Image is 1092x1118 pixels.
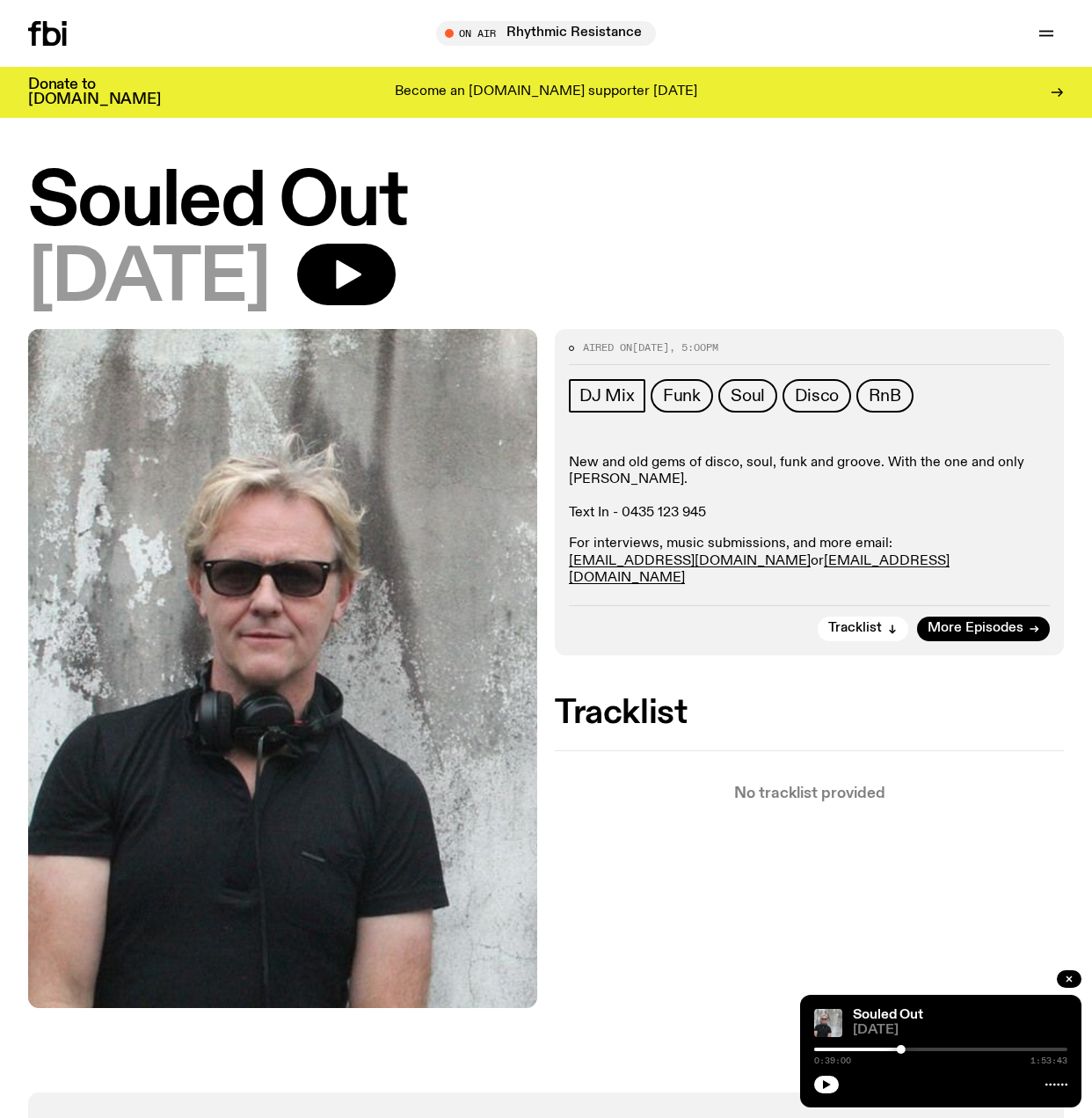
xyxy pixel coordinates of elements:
[651,379,713,413] a: Funk
[669,340,718,354] span: , 5:00pm
[731,386,765,406] span: Soul
[718,379,777,413] a: Soul
[853,1024,1067,1037] span: [DATE]
[856,379,913,413] a: RnB
[28,167,1064,238] h1: Souled Out
[555,698,1064,729] h2: Tracklist
[555,786,1064,801] p: No tracklist provided
[814,1009,842,1037] img: Stephen looks directly at the camera, wearing a black tee, black sunglasses and headphones around...
[818,617,908,641] button: Tracklist
[663,386,701,406] span: Funk
[853,1008,923,1022] a: Souled Out
[395,84,697,100] p: Become an [DOMAIN_NAME] supporter [DATE]
[632,340,669,354] span: [DATE]
[569,379,645,413] a: DJ Mix
[783,379,851,413] a: Disco
[569,455,1050,522] p: New and old gems of disco, soul, funk and groove. With the one and only [PERSON_NAME]. Text In - ...
[28,77,161,107] h3: Donate to [DOMAIN_NAME]
[917,617,1050,641] a: More Episodes
[28,244,269,315] span: [DATE]
[579,386,635,406] span: DJ Mix
[569,536,1050,587] p: For interviews, music submissions, and more email: or
[928,622,1023,635] span: More Episodes
[795,386,839,406] span: Disco
[828,622,882,635] span: Tracklist
[814,1056,851,1065] span: 0:39:00
[1030,1056,1067,1065] span: 1:53:43
[569,554,811,568] a: [EMAIL_ADDRESS][DOMAIN_NAME]
[569,554,950,585] a: [EMAIL_ADDRESS][DOMAIN_NAME]
[583,340,632,354] span: Aired on
[436,21,656,46] button: On AirRhythmic Resistance
[869,386,900,406] span: RnB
